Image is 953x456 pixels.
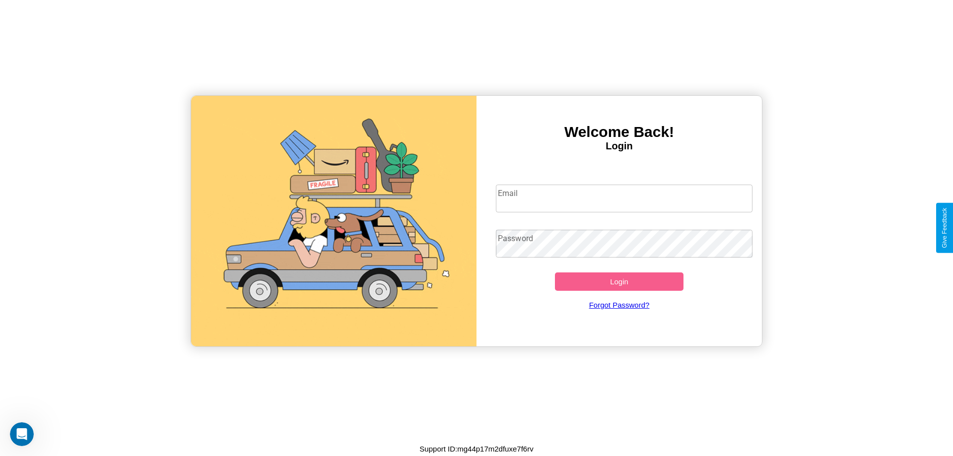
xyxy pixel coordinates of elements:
button: Login [555,272,683,291]
a: Forgot Password? [491,291,748,319]
div: Give Feedback [941,208,948,248]
img: gif [191,96,476,346]
p: Support ID: mg44p17m2dfuxe7f6rv [419,442,533,456]
h4: Login [476,140,762,152]
h3: Welcome Back! [476,124,762,140]
iframe: Intercom live chat [10,422,34,446]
